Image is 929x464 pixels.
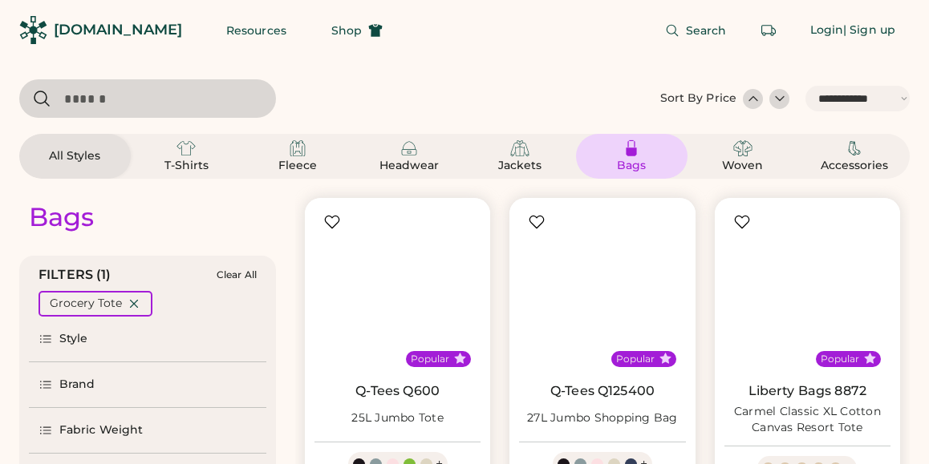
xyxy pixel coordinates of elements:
div: Grocery Tote [50,296,122,312]
div: Bags [595,158,667,174]
div: FILTERS (1) [39,265,112,284]
div: Fabric Weight [59,422,143,438]
img: Q-Tees Q600 25L Jumbo Tote [314,208,481,373]
button: Popular Style [454,353,466,365]
div: Style [59,331,88,347]
div: 25L Jumbo Tote [351,410,444,426]
div: Headwear [373,158,445,174]
div: [DOMAIN_NAME] [54,20,182,40]
div: Bags [29,201,94,233]
div: 27L Jumbo Shopping Bag [527,410,678,426]
img: T-Shirts Icon [176,139,196,158]
div: Brand [59,377,95,393]
div: Login [810,22,844,38]
img: Woven Icon [733,139,753,158]
div: T-Shirts [150,158,222,174]
div: Jackets [484,158,556,174]
span: Search [686,25,727,36]
img: Fleece Icon [288,139,307,158]
div: Accessories [818,158,890,174]
div: Fleece [262,158,334,174]
img: Bags Icon [622,139,641,158]
a: Liberty Bags 8872 [748,383,867,399]
div: Sort By Price [660,91,736,107]
button: Shop [312,14,402,46]
button: Popular Style [659,353,671,365]
div: Popular [411,353,449,365]
button: Search [646,14,746,46]
img: Headwear Icon [400,139,419,158]
div: | Sign up [843,22,895,38]
div: Popular [616,353,655,365]
img: Rendered Logo - Screens [19,16,47,44]
div: All Styles [39,148,111,164]
button: Popular Style [864,353,876,365]
img: Accessories Icon [845,139,864,158]
a: Q-Tees Q125400 [550,383,655,399]
img: Liberty Bags 8872 Carmel Classic XL Cotton Canvas Resort Tote [724,208,890,373]
button: Retrieve an order [753,14,785,46]
a: Q-Tees Q600 [355,383,440,399]
div: Woven [707,158,779,174]
img: Jackets Icon [510,139,529,158]
div: Popular [821,353,859,365]
div: Clear All [217,269,257,280]
span: Shop [331,25,362,36]
img: Q-Tees Q125400 27L Jumbo Shopping Bag [519,208,685,373]
button: Resources [207,14,306,46]
iframe: Front Chat [853,392,922,461]
div: Carmel Classic XL Cotton Canvas Resort Tote [724,404,890,436]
